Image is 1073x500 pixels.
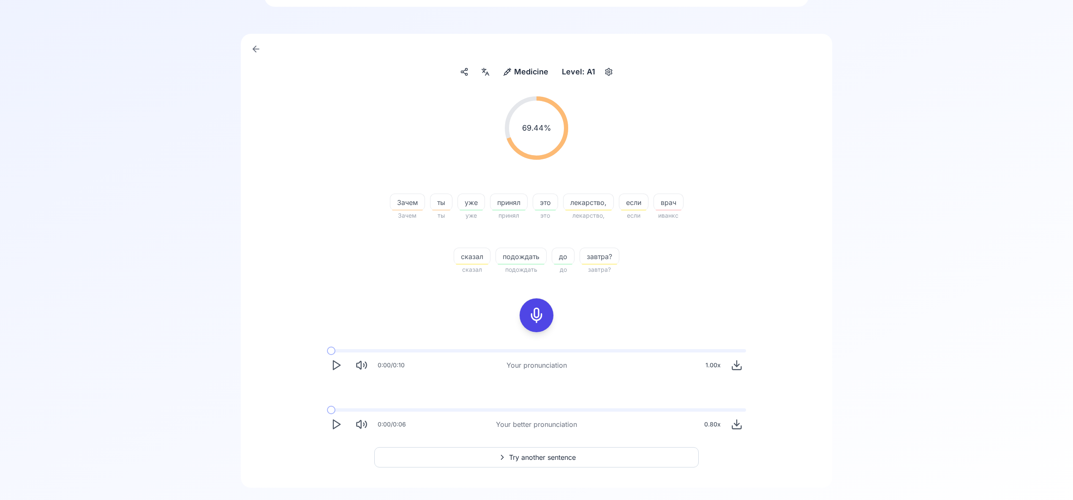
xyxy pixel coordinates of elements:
span: Зачем [390,197,425,208]
div: 0:00 / 0:10 [378,361,405,369]
button: это [533,194,558,210]
div: 1.00 x [702,357,724,374]
button: Mute [352,415,371,434]
button: Medicine [500,64,552,79]
span: уже [458,197,485,208]
button: до [552,248,575,265]
span: уже [458,210,485,221]
button: принял [490,194,528,210]
button: врач [654,194,684,210]
button: Level: A1 [558,64,615,79]
div: Level: A1 [558,64,599,79]
button: уже [458,194,485,210]
div: Your better pronunciation [496,419,577,429]
button: Download audio [727,415,746,434]
span: если [619,197,648,208]
span: завтра? [580,265,619,275]
span: 69.44 % [522,122,551,134]
span: ты [430,197,452,208]
div: 0:00 / 0:06 [378,420,406,429]
span: если [619,210,648,221]
button: сказал [454,248,490,265]
button: Download audio [727,356,746,374]
span: Medicine [514,66,548,78]
span: ты [430,210,452,221]
span: принял [490,210,528,221]
span: принял [490,197,527,208]
span: до [552,265,575,275]
span: сказал [454,251,490,262]
span: это [533,210,558,221]
button: Mute [352,356,371,374]
span: Try another sentence [509,452,576,462]
button: Try another sentence [374,447,699,467]
span: завтра? [580,251,619,262]
button: Play [327,415,346,434]
button: Play [327,356,346,374]
div: 0.80 x [701,416,724,433]
span: подождать [496,251,546,262]
span: это [533,197,558,208]
button: завтра? [580,248,619,265]
span: иванкс [654,210,684,221]
span: подождать [496,265,547,275]
span: до [552,251,574,262]
div: Your pronunciation [507,360,567,370]
button: лекарство, [563,194,614,210]
span: сказал [454,265,490,275]
span: лекарство, [563,210,614,221]
button: если [619,194,648,210]
span: Зачем [390,210,425,221]
span: лекарство, [564,197,613,208]
button: подождать [496,248,547,265]
button: Зачем [390,194,425,210]
button: ты [430,194,452,210]
span: врач [654,197,683,208]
